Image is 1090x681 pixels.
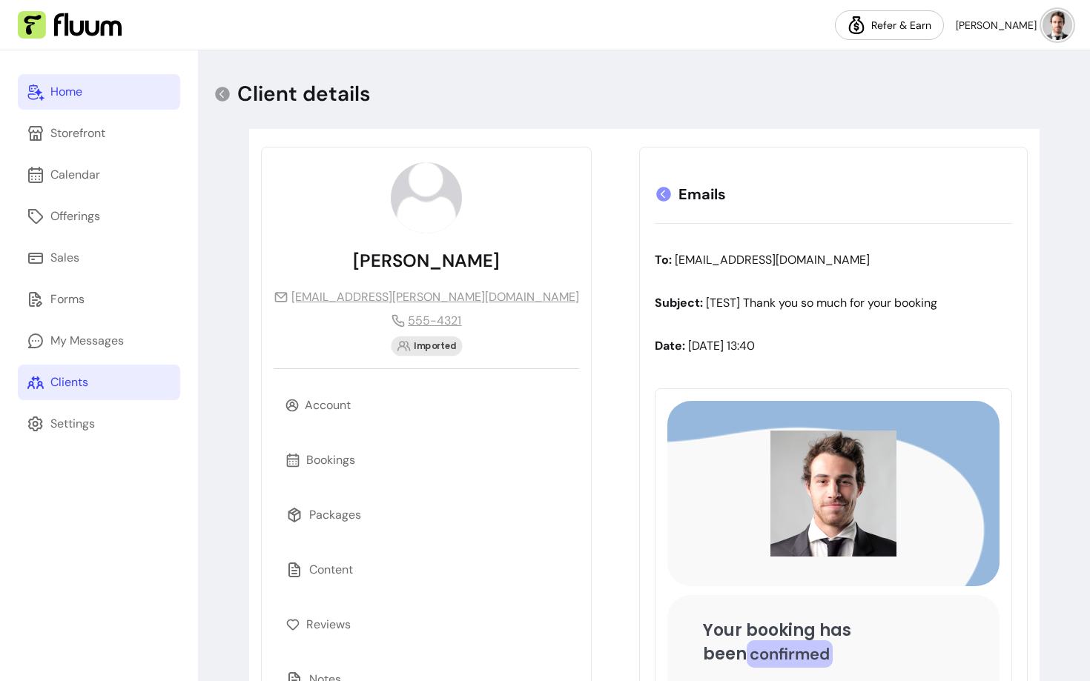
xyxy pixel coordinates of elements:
[703,619,963,666] div: Your booking has been
[50,124,105,142] div: Storefront
[747,640,833,668] span: confirmed
[655,295,703,310] b: Subject:
[391,336,462,356] div: Imported
[18,157,180,193] a: Calendar
[392,312,461,330] a: 555-4321
[18,116,180,151] a: Storefront
[655,337,1011,355] p: [DATE] 13:40
[50,373,88,391] div: Clients
[1043,10,1072,40] img: avatar
[655,338,685,353] b: Date:
[18,323,180,359] a: My Messages
[50,166,100,184] div: Calendar
[50,207,100,225] div: Offerings
[18,199,180,234] a: Offerings
[305,396,351,414] p: Account
[50,83,82,101] div: Home
[309,561,353,579] p: Content
[655,184,1011,205] p: Emails
[309,506,361,524] p: Packages
[655,251,1011,269] p: [EMAIL_ADDRESS][DOMAIN_NAME]
[956,10,1072,40] button: avatar[PERSON_NAME]
[50,290,85,308] div: Forms
[50,415,95,433] div: Settings
[956,18,1037,33] span: [PERSON_NAME]
[306,616,351,634] p: Reviews
[18,240,180,276] a: Sales
[18,11,122,39] img: Fluum Logo
[18,365,180,400] a: Clients
[18,74,180,110] a: Home
[18,282,180,317] a: Forms
[655,252,672,268] b: To:
[835,10,944,40] a: Refer & Earn
[50,332,124,350] div: My Messages
[50,249,79,267] div: Sales
[391,162,462,233] img: avatar
[274,288,579,306] a: [EMAIL_ADDRESS][PERSON_NAME][DOMAIN_NAME]
[237,81,371,107] p: Client details
[353,249,500,273] p: [PERSON_NAME]
[770,431,896,557] img: Fluum Logo
[655,294,1011,312] p: [TEST] Thank you so much for your booking
[18,406,180,442] a: Settings
[306,451,355,469] p: Bookings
